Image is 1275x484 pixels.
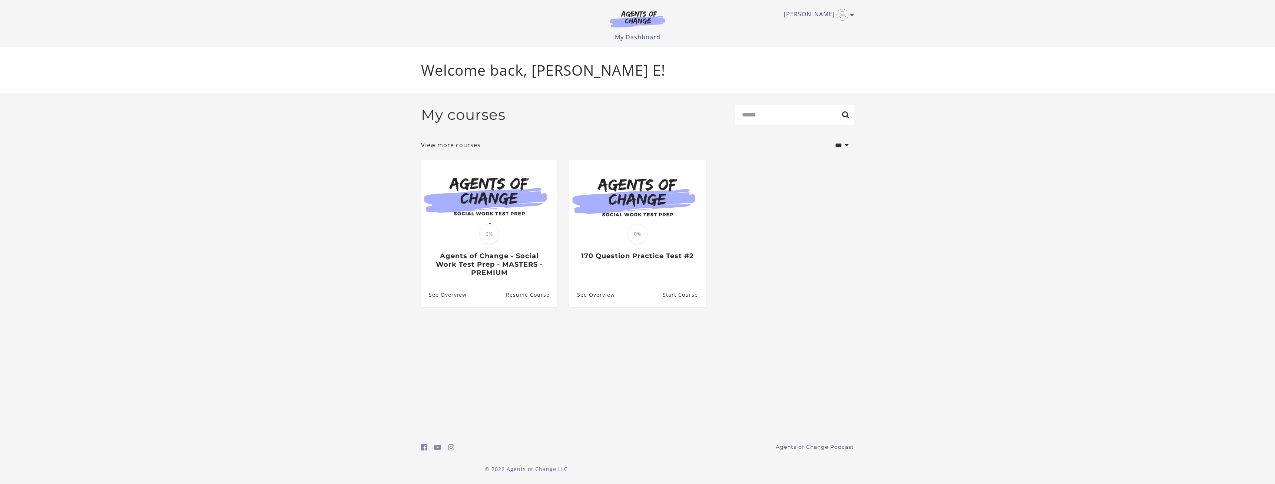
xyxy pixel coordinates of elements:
[421,141,481,149] a: View more courses
[421,283,467,307] a: Agents of Change - Social Work Test Prep - MASTERS - PREMIUM: See Overview
[421,465,632,473] p: © 2022 Agents of Change LLC
[615,33,660,41] a: My Dashboard
[421,106,506,124] h2: My courses
[421,59,854,81] p: Welcome back, [PERSON_NAME] E!
[448,444,454,451] i: https://www.instagram.com/agentsofchangeprep/ (Open in a new window)
[421,442,427,453] a: https://www.facebook.com/groups/aswbtestprep (Open in a new window)
[577,252,698,260] h3: 170 Question Practice Test #2
[506,283,557,307] a: Agents of Change - Social Work Test Prep - MASTERS - PREMIUM: Resume Course
[776,443,854,451] a: Agents of Change Podcast
[429,252,549,277] h3: Agents of Change - Social Work Test Prep - MASTERS - PREMIUM
[434,442,441,453] a: https://www.youtube.com/c/AgentsofChangeTestPrepbyMeaganMitchell (Open in a new window)
[479,224,499,244] span: 2%
[448,442,454,453] a: https://www.instagram.com/agentsofchangeprep/ (Open in a new window)
[784,9,850,21] a: Toggle menu
[421,444,427,451] i: https://www.facebook.com/groups/aswbtestprep (Open in a new window)
[627,224,648,244] span: 0%
[569,283,615,307] a: 170 Question Practice Test #2: See Overview
[602,10,673,27] img: Agents of Change Logo
[434,444,441,451] i: https://www.youtube.com/c/AgentsofChangeTestPrepbyMeaganMitchell (Open in a new window)
[663,283,706,307] a: 170 Question Practice Test #2: Resume Course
